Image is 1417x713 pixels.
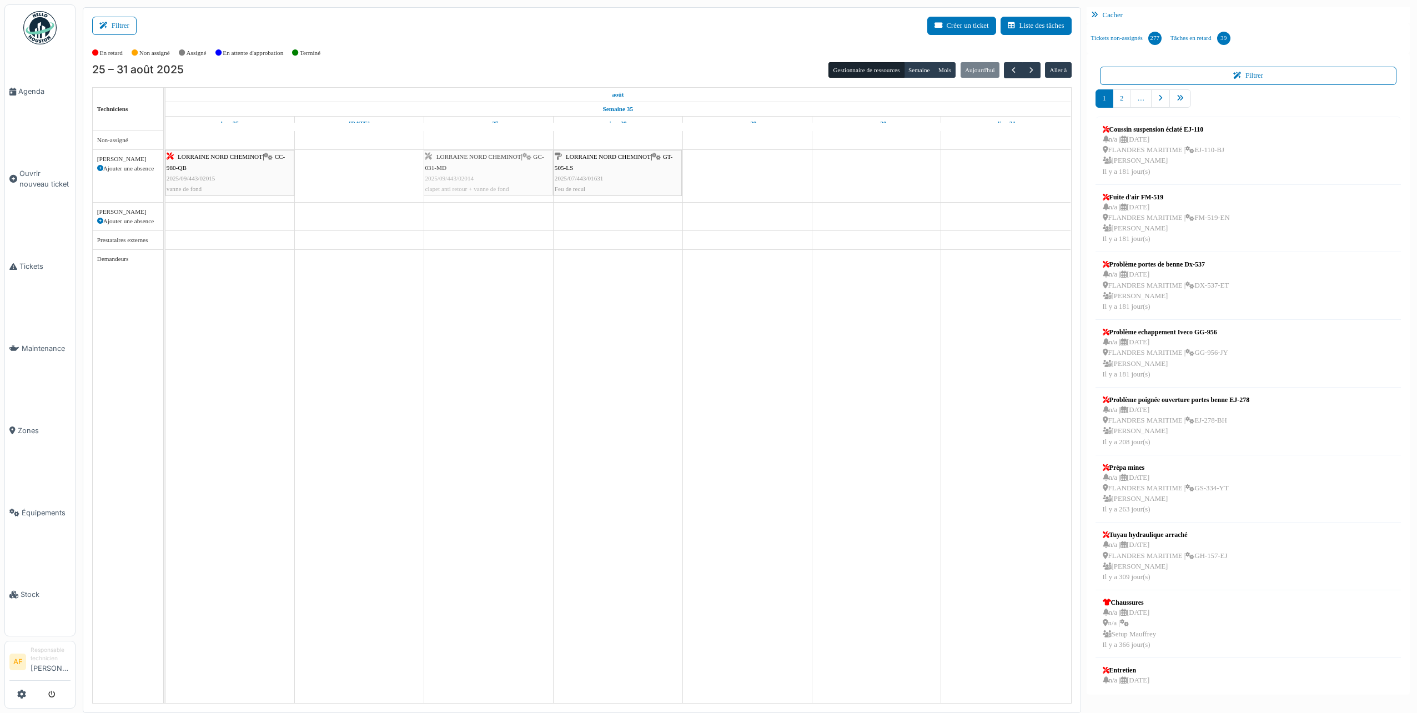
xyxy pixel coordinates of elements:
[606,117,630,130] a: 28 août 2025
[167,175,215,182] span: 2025/09/443/02015
[1103,269,1229,312] div: n/a | [DATE] FLANDRES MARITIME | DX-537-ET [PERSON_NAME] Il y a 181 jour(s)
[1022,62,1041,78] button: Suivant
[100,48,123,58] label: En retard
[476,117,501,130] a: 27 août 2025
[1103,473,1229,515] div: n/a | [DATE] FLANDRES MARITIME | GS-334-YT [PERSON_NAME] Il y a 263 jour(s)
[1103,530,1228,540] div: Tuyau hydraulique arraché
[1130,89,1152,108] a: …
[961,62,999,78] button: Aujourd'hui
[904,62,934,78] button: Semaine
[1100,189,1233,248] a: Fuite d'air FM-519 n/a |[DATE] FLANDRES MARITIME |FM-519-EN [PERSON_NAME]Il y a 181 jour(s)
[1113,89,1130,108] a: 2
[97,207,159,217] div: [PERSON_NAME]
[1100,392,1253,450] a: Problème poignée ouverture portes benne EJ-278 n/a |[DATE] FLANDRES MARITIME |EJ-278-BH [PERSON_N...
[1100,67,1397,85] button: Filtrer
[22,508,71,518] span: Équipements
[425,153,544,170] span: GC-031-MD
[9,646,71,681] a: AF Responsable technicien[PERSON_NAME]
[167,185,202,192] span: vanne de fond
[425,175,474,182] span: 2025/09/443/02014
[555,185,585,192] span: Feu de recul
[22,343,71,354] span: Maintenance
[167,153,285,170] span: CC-980-QB
[555,152,681,194] div: |
[5,51,75,133] a: Agenda
[167,152,293,194] div: |
[1100,527,1230,585] a: Tuyau hydraulique arraché n/a |[DATE] FLANDRES MARITIME |GH-157-EJ [PERSON_NAME]Il y a 309 jour(s)
[1087,7,1410,23] div: Cacher
[97,254,159,264] div: Demandeurs
[566,153,651,160] span: LORRAINE NORD CHEMINOT
[1103,395,1250,405] div: Problème poignée ouverture portes benne EJ-278
[223,48,283,58] label: En attente d'approbation
[1087,23,1166,53] a: Tickets non-assignés
[1103,607,1156,650] div: n/a | [DATE] n/a | Setup Mauffrey Il y a 366 jour(s)
[97,154,159,164] div: [PERSON_NAME]
[5,225,75,308] a: Tickets
[97,164,159,173] div: Ajouter une absence
[1103,124,1224,134] div: Coussin suspension éclaté EJ-110
[139,48,170,58] label: Non assigné
[23,11,57,44] img: Badge_color-CXgf-gQk.svg
[346,117,373,130] a: 26 août 2025
[1100,460,1232,518] a: Prépa mines n/a |[DATE] FLANDRES MARITIME |GS-334-YT [PERSON_NAME]Il y a 263 jour(s)
[1103,259,1229,269] div: Problème portes de benne Dx-537
[5,390,75,472] a: Zones
[18,425,71,436] span: Zones
[1103,665,1229,675] div: Entretien
[92,63,184,77] h2: 25 – 31 août 2025
[600,102,636,116] a: Semaine 35
[1100,122,1227,180] a: Coussin suspension éclaté EJ-110 n/a |[DATE] FLANDRES MARITIME |EJ-110-BJ [PERSON_NAME]Il y a 181...
[97,235,159,245] div: Prestataires externes
[1148,32,1162,45] div: 277
[1096,89,1401,117] nav: pager
[31,646,71,678] li: [PERSON_NAME]
[1103,327,1228,337] div: Problème echappement Iveco GG-956
[425,185,509,192] span: clapet anti retour + vanne de fond
[5,471,75,554] a: Équipements
[555,153,672,170] span: GT-505-LS
[18,86,71,97] span: Agenda
[1103,540,1228,583] div: n/a | [DATE] FLANDRES MARITIME | GH-157-EJ [PERSON_NAME] Il y a 309 jour(s)
[1103,597,1156,607] div: Chaussures
[178,153,263,160] span: LORRAINE NORD CHEMINOT
[300,48,320,58] label: Terminé
[1103,202,1230,245] div: n/a | [DATE] FLANDRES MARITIME | FM-519-EN [PERSON_NAME] Il y a 181 jour(s)
[5,133,75,225] a: Ouvrir nouveau ticket
[1100,324,1231,383] a: Problème echappement Iveco GG-956 n/a |[DATE] FLANDRES MARITIME |GG-956-JY [PERSON_NAME]Il y a 18...
[9,654,26,670] li: AF
[1166,23,1235,53] a: Tâches en retard
[863,117,889,130] a: 30 août 2025
[1103,405,1250,448] div: n/a | [DATE] FLANDRES MARITIME | EJ-278-BH [PERSON_NAME] Il y a 208 jour(s)
[97,217,159,226] div: Ajouter une absence
[828,62,904,78] button: Gestionnaire de ressources
[187,48,207,58] label: Assigné
[97,106,128,112] span: Techniciens
[97,135,159,145] div: Non-assigné
[555,175,604,182] span: 2025/07/443/01631
[31,646,71,663] div: Responsable technicien
[1100,595,1159,653] a: Chaussures n/a |[DATE] n/a | Setup MauffreyIl y a 366 jour(s)
[21,589,71,600] span: Stock
[425,152,551,194] div: |
[1100,257,1232,315] a: Problème portes de benne Dx-537 n/a |[DATE] FLANDRES MARITIME |DX-537-ET [PERSON_NAME]Il y a 181 ...
[5,308,75,390] a: Maintenance
[609,88,626,102] a: 25 août 2025
[1103,192,1230,202] div: Fuite d'air FM-519
[19,261,71,272] span: Tickets
[19,168,71,189] span: Ouvrir nouveau ticket
[1103,337,1228,380] div: n/a | [DATE] FLANDRES MARITIME | GG-956-JY [PERSON_NAME] Il y a 181 jour(s)
[1004,62,1022,78] button: Précédent
[1096,89,1113,108] a: 1
[218,117,242,130] a: 25 août 2025
[1103,463,1229,473] div: Prépa mines
[735,117,760,130] a: 29 août 2025
[92,17,137,35] button: Filtrer
[993,117,1018,130] a: 31 août 2025
[1103,134,1224,177] div: n/a | [DATE] FLANDRES MARITIME | EJ-110-BJ [PERSON_NAME] Il y a 181 jour(s)
[436,153,521,160] span: LORRAINE NORD CHEMINOT
[1001,17,1072,35] button: Liste des tâches
[5,554,75,636] a: Stock
[934,62,956,78] button: Mois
